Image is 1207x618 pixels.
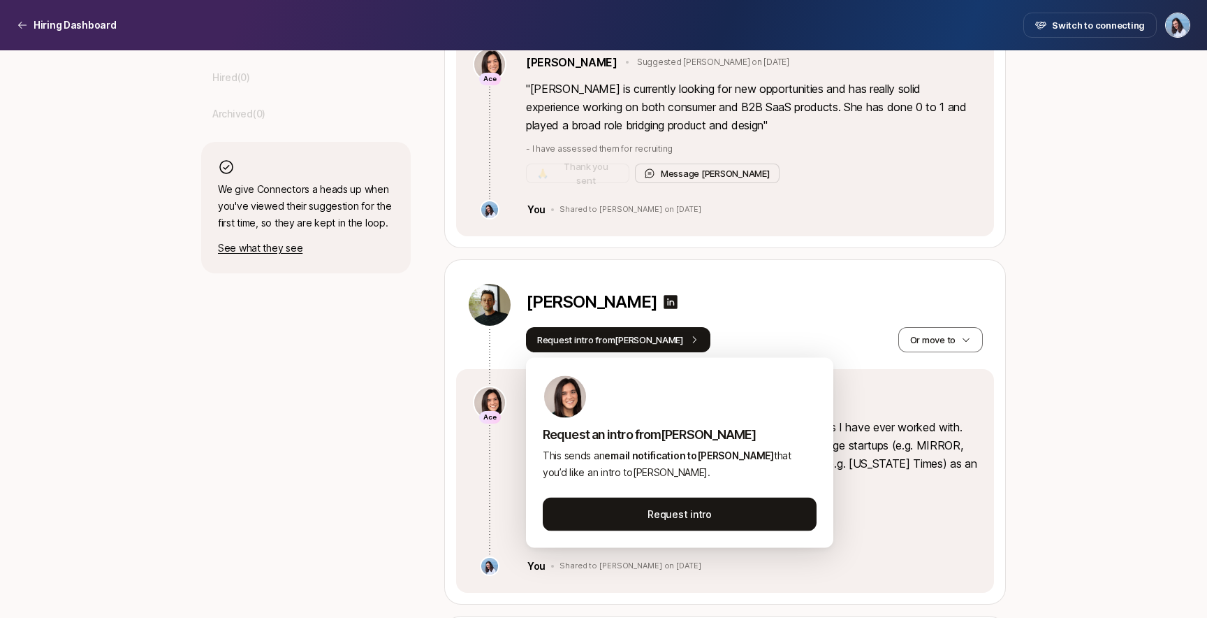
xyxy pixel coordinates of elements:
[481,558,498,575] img: 3b21b1e9_db0a_4655_a67f_ab9b1489a185.jpg
[474,49,505,80] img: 71d7b91d_d7cb_43b4_a7ea_a9b2f2cc6e03.jpg
[483,412,497,424] p: Ace
[526,53,617,71] a: [PERSON_NAME]
[218,240,394,257] p: See what they see
[1052,18,1145,32] span: Switch to connecting
[559,205,701,215] p: Shared to [PERSON_NAME] on [DATE]
[218,181,394,231] p: We give Connectors a heads up when you've viewed their suggestion for the first time, so they are...
[526,80,977,134] p: " [PERSON_NAME] is currently looking for new opportunities and has really solid experience workin...
[212,69,250,86] p: Hired ( 0 )
[474,387,505,418] img: 71d7b91d_d7cb_43b4_a7ea_a9b2f2cc6e03.jpg
[544,376,586,418] img: 71d7b91d_d7cb_43b4_a7ea_a9b2f2cc6e03.jpg
[483,73,497,85] p: Ace
[1166,13,1190,37] img: Dan Tase
[604,450,774,461] span: email notification to [PERSON_NAME]
[1023,13,1157,38] button: Switch to connecting
[34,17,117,34] p: Hiring Dashboard
[212,106,265,122] p: Archived ( 0 )
[543,498,817,531] button: Request intro
[637,56,789,69] p: Suggested [PERSON_NAME] on [DATE]
[527,201,546,218] p: You
[635,164,780,183] button: Message [PERSON_NAME]
[526,292,657,312] p: [PERSON_NAME]
[543,447,817,481] p: This sends an that you’d like an intro to [PERSON_NAME] .
[469,284,511,326] img: f0936900_d56c_467f_af31_1b3fd38f9a79.jpg
[526,327,710,352] button: Request intro from[PERSON_NAME]
[1165,13,1190,38] button: Dan Tase
[543,425,817,445] p: Request an intro from [PERSON_NAME]
[527,558,546,575] p: You
[481,201,498,218] img: 3b21b1e9_db0a_4655_a67f_ab9b1489a185.jpg
[526,143,977,155] p: - I have assessed them for recruiting
[559,561,701,571] p: Shared to [PERSON_NAME] on [DATE]
[898,327,983,352] button: Or move to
